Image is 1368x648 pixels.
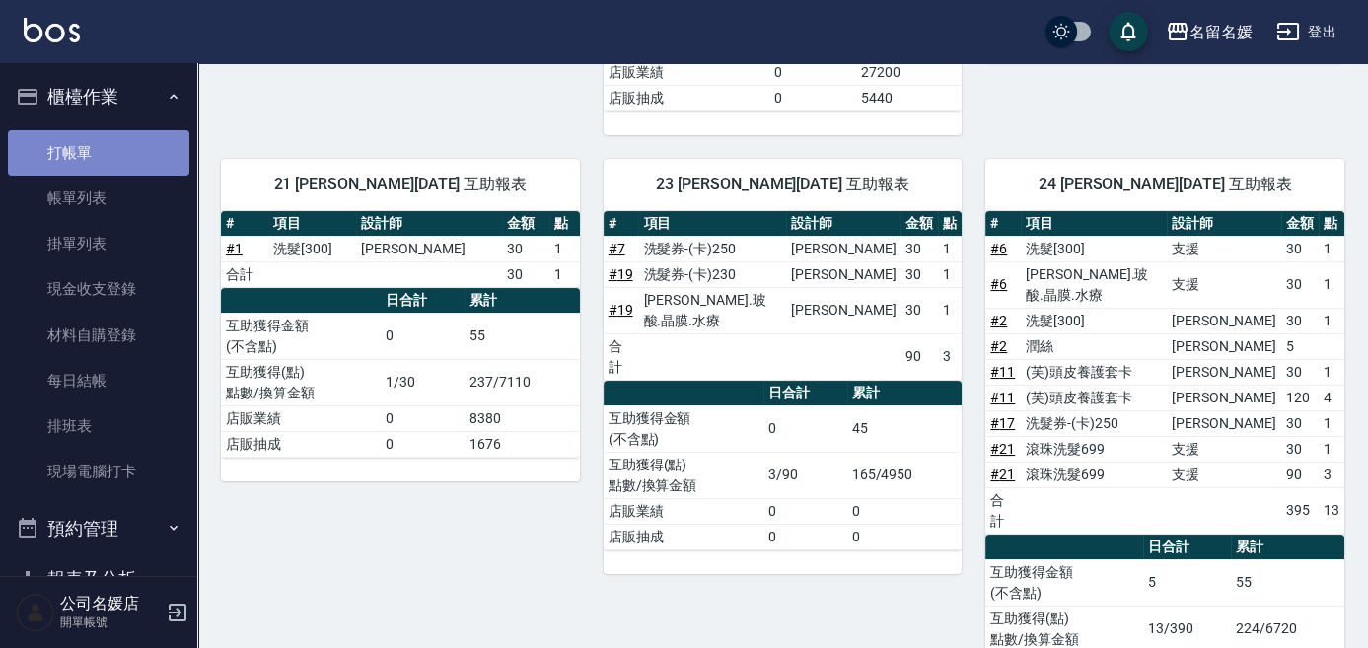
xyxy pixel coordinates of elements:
[549,236,580,261] td: 1
[221,431,381,457] td: 店販抽成
[1319,261,1344,308] td: 1
[786,287,900,333] td: [PERSON_NAME]
[604,405,763,452] td: 互助獲得金額 (不含點)
[900,211,938,237] th: 金額
[609,302,633,318] a: #19
[856,59,963,85] td: 27200
[1109,12,1148,51] button: save
[1231,559,1344,606] td: 55
[638,236,786,261] td: 洗髮券-(卡)250
[1167,308,1281,333] td: [PERSON_NAME]
[1189,20,1253,44] div: 名留名媛
[356,236,502,261] td: [PERSON_NAME]
[221,359,381,405] td: 互助獲得(點) 點數/換算金額
[900,333,938,380] td: 90
[847,498,963,524] td: 0
[8,266,189,312] a: 現金收支登錄
[268,236,356,261] td: 洗髮[300]
[1281,385,1319,410] td: 120
[1231,535,1344,560] th: 累計
[1319,436,1344,462] td: 1
[769,59,856,85] td: 0
[900,236,938,261] td: 30
[1281,487,1319,534] td: 395
[609,266,633,282] a: #19
[1167,261,1281,308] td: 支援
[990,338,1007,354] a: #2
[990,276,1007,292] a: #6
[1319,236,1344,261] td: 1
[60,613,161,631] p: 開單帳號
[786,261,900,287] td: [PERSON_NAME]
[381,288,465,314] th: 日合計
[1167,359,1281,385] td: [PERSON_NAME]
[990,467,1015,482] a: #21
[381,405,465,431] td: 0
[1281,359,1319,385] td: 30
[502,211,549,237] th: 金額
[1167,436,1281,462] td: 支援
[381,431,465,457] td: 0
[1143,535,1231,560] th: 日合計
[1281,236,1319,261] td: 30
[847,405,963,452] td: 45
[990,390,1015,405] a: #11
[990,441,1015,457] a: #21
[638,261,786,287] td: 洗髮券-(卡)230
[8,449,189,494] a: 現場電腦打卡
[1021,385,1167,410] td: (芙)頭皮養護套卡
[381,359,465,405] td: 1/30
[1021,308,1167,333] td: 洗髮[300]
[938,236,962,261] td: 1
[465,313,580,359] td: 55
[1021,462,1167,487] td: 滾珠洗髮699
[938,211,962,237] th: 點
[990,415,1015,431] a: #17
[60,594,161,613] h5: 公司名媛店
[465,431,580,457] td: 1676
[627,175,939,194] span: 23 [PERSON_NAME][DATE] 互助報表
[1281,261,1319,308] td: 30
[245,175,556,194] span: 21 [PERSON_NAME][DATE] 互助報表
[1158,12,1260,52] button: 名留名媛
[1281,462,1319,487] td: 90
[1021,436,1167,462] td: 滾珠洗髮699
[1167,410,1281,436] td: [PERSON_NAME]
[786,211,900,237] th: 設計師
[1319,410,1344,436] td: 1
[221,211,580,288] table: a dense table
[769,85,856,110] td: 0
[938,261,962,287] td: 1
[221,313,381,359] td: 互助獲得金額 (不含點)
[985,211,1344,535] table: a dense table
[1167,211,1281,237] th: 設計師
[1319,462,1344,487] td: 3
[1143,559,1231,606] td: 5
[604,381,963,550] table: a dense table
[549,211,580,237] th: 點
[1319,487,1344,534] td: 13
[549,261,580,287] td: 1
[1009,175,1321,194] span: 24 [PERSON_NAME][DATE] 互助報表
[763,498,847,524] td: 0
[604,333,639,380] td: 合計
[221,405,381,431] td: 店販業績
[1167,462,1281,487] td: 支援
[856,85,963,110] td: 5440
[763,381,847,406] th: 日合計
[900,287,938,333] td: 30
[1319,385,1344,410] td: 4
[1281,410,1319,436] td: 30
[847,452,963,498] td: 165/4950
[604,211,639,237] th: #
[8,313,189,358] a: 材料自購登錄
[356,211,502,237] th: 設計師
[16,593,55,632] img: Person
[465,359,580,405] td: 237/7110
[1319,308,1344,333] td: 1
[1281,308,1319,333] td: 30
[1319,211,1344,237] th: 點
[786,236,900,261] td: [PERSON_NAME]
[638,211,786,237] th: 項目
[1268,14,1344,50] button: 登出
